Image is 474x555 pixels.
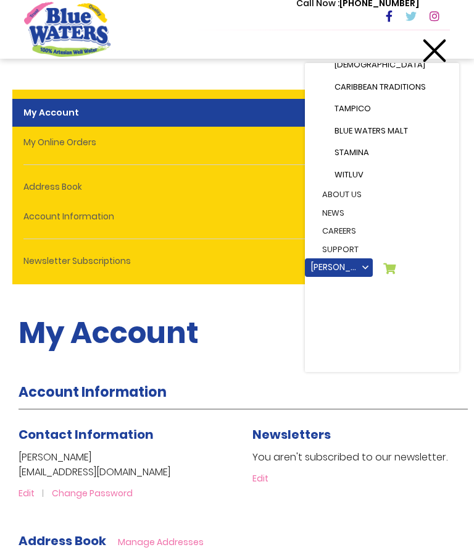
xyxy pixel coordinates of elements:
[19,312,199,354] span: My Account
[305,258,373,277] a: [PERSON_NAME]
[12,99,452,127] strong: My Account
[310,240,454,259] a: support
[305,277,373,309] a: My Online Orders
[310,204,454,222] a: News
[335,125,408,137] span: Blue Waters Malt
[19,426,154,443] span: Contact Information
[52,487,133,499] a: Change Password
[335,81,426,93] span: Caribbean Traditions
[12,129,452,156] a: My Online Orders
[310,222,454,240] a: careers
[19,487,49,499] a: Edit
[310,185,454,204] a: about us
[252,472,268,485] a: Edit
[305,341,373,360] a: Logout
[19,487,35,499] span: Edit
[12,203,452,231] a: Account Information
[19,383,167,402] strong: Account Information
[252,426,331,443] span: Newsletters
[335,59,425,70] span: [DEMOGRAPHIC_DATA]
[19,532,106,549] strong: Address Book
[252,450,468,465] p: You aren't subscribed to our newsletter.
[118,536,204,548] a: Manage Addresses
[335,169,364,180] span: WitLuv
[19,450,234,480] p: [PERSON_NAME] [EMAIL_ADDRESS][DOMAIN_NAME]
[24,2,110,56] a: store logo
[12,247,452,275] a: Newsletter Subscriptions
[335,103,371,114] span: Tampico
[12,173,452,201] a: Address Book
[335,146,369,158] span: Stamina
[305,315,373,334] a: Settings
